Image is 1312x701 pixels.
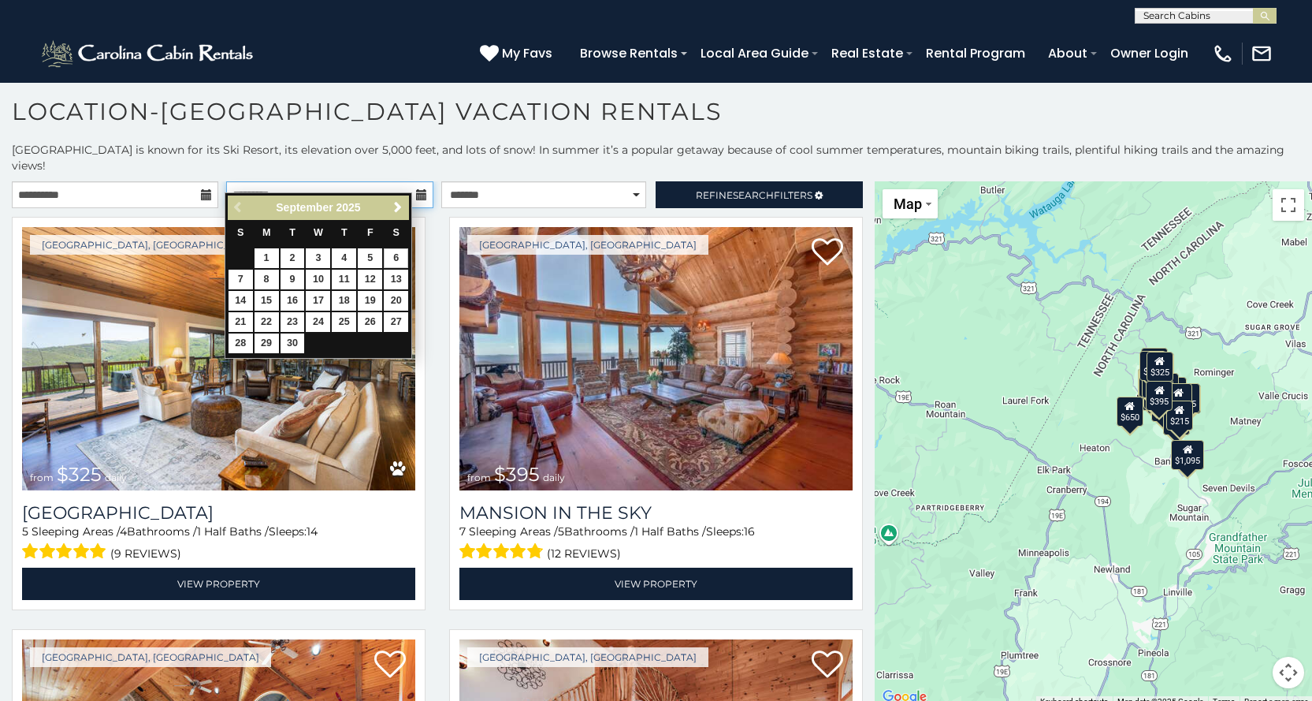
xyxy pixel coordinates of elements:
a: RefineSearchFilters [656,181,862,208]
span: Monday [262,227,271,238]
a: 30 [281,334,305,353]
span: from [467,472,491,483]
span: 7 [459,524,466,539]
span: 14 [307,524,318,539]
a: 20 [384,291,408,311]
button: Map camera controls [1273,657,1304,688]
a: 22 [255,312,279,332]
a: 1 [255,248,279,268]
h3: Beech Mountain Vista [22,502,415,524]
span: daily [105,472,127,483]
a: View Property [22,568,415,600]
span: Thursday [341,227,348,238]
span: daily [543,472,565,483]
span: 1 Half Baths / [197,524,269,539]
a: [GEOGRAPHIC_DATA], [GEOGRAPHIC_DATA] [467,647,708,667]
span: 4 [120,524,127,539]
a: 5 [358,248,382,268]
a: 18 [332,291,356,311]
span: 5 [22,524,28,539]
a: Rental Program [918,39,1033,67]
img: Beech Mountain Vista [22,227,415,490]
div: $425 [1139,367,1166,397]
span: 5 [558,524,564,539]
a: 6 [384,248,408,268]
a: [GEOGRAPHIC_DATA], [GEOGRAPHIC_DATA] [30,235,271,255]
a: Owner Login [1102,39,1196,67]
a: 3 [306,248,330,268]
div: $240 [1163,405,1190,435]
a: 25 [332,312,356,332]
a: 29 [255,334,279,353]
div: $215 [1166,400,1193,430]
a: 24 [306,312,330,332]
a: [GEOGRAPHIC_DATA] [22,502,415,524]
span: September [276,201,333,214]
div: Sleeping Areas / Bathrooms / Sleeps: [459,524,853,564]
span: $395 [494,463,540,486]
a: 12 [358,270,382,289]
a: Add to favorites [812,237,843,270]
a: 7 [229,270,253,289]
a: 2 [281,248,305,268]
a: 4 [332,248,356,268]
div: $150 [1140,350,1167,380]
span: 16 [744,524,755,539]
a: Real Estate [823,39,911,67]
a: My Favs [480,43,556,64]
a: [GEOGRAPHIC_DATA], [GEOGRAPHIC_DATA] [467,235,708,255]
a: 27 [384,312,408,332]
a: 13 [384,270,408,289]
span: (12 reviews) [547,543,621,564]
img: mail-regular-white.png [1251,43,1273,65]
span: 2025 [336,201,361,214]
a: 28 [229,334,253,353]
span: Saturday [392,227,399,238]
span: Map [894,196,922,212]
span: (9 reviews) [110,543,181,564]
div: $165 [1165,383,1192,413]
a: View Property [459,568,853,600]
span: Wednesday [314,227,323,238]
a: Mansion In The Sky [459,502,853,524]
span: Tuesday [289,227,295,238]
a: 11 [332,270,356,289]
a: 26 [358,312,382,332]
a: Add to favorites [812,649,843,682]
a: Next [388,198,407,218]
a: About [1040,39,1095,67]
a: 15 [255,291,279,311]
div: $125 [1142,347,1169,377]
a: 10 [306,270,330,289]
span: Refine Filters [696,189,812,201]
a: 16 [281,291,305,311]
a: 21 [229,312,253,332]
a: 9 [281,270,305,289]
a: Browse Rentals [572,39,686,67]
div: Sleeping Areas / Bathrooms / Sleeps: [22,524,415,564]
span: Search [733,189,774,201]
img: Mansion In The Sky [459,227,853,490]
span: My Favs [502,43,552,63]
img: phone-regular-white.png [1212,43,1234,65]
button: Change map style [883,189,938,218]
a: 17 [306,291,330,311]
span: $325 [57,463,102,486]
a: Local Area Guide [693,39,816,67]
span: Sunday [237,227,243,238]
div: $335 [1143,367,1169,397]
div: $395 [1147,380,1173,410]
span: Next [392,201,404,214]
a: Mansion In The Sky from $395 daily [459,227,853,490]
a: [GEOGRAPHIC_DATA], [GEOGRAPHIC_DATA] [30,647,271,667]
a: 14 [229,291,253,311]
span: Friday [367,227,374,238]
a: 23 [281,312,305,332]
button: Toggle fullscreen view [1273,189,1304,221]
a: 19 [358,291,382,311]
span: 1 Half Baths / [634,524,706,539]
a: Beech Mountain Vista from $325 daily [22,227,415,490]
img: White-1-2.png [39,38,258,69]
div: $1,095 [1172,440,1205,470]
